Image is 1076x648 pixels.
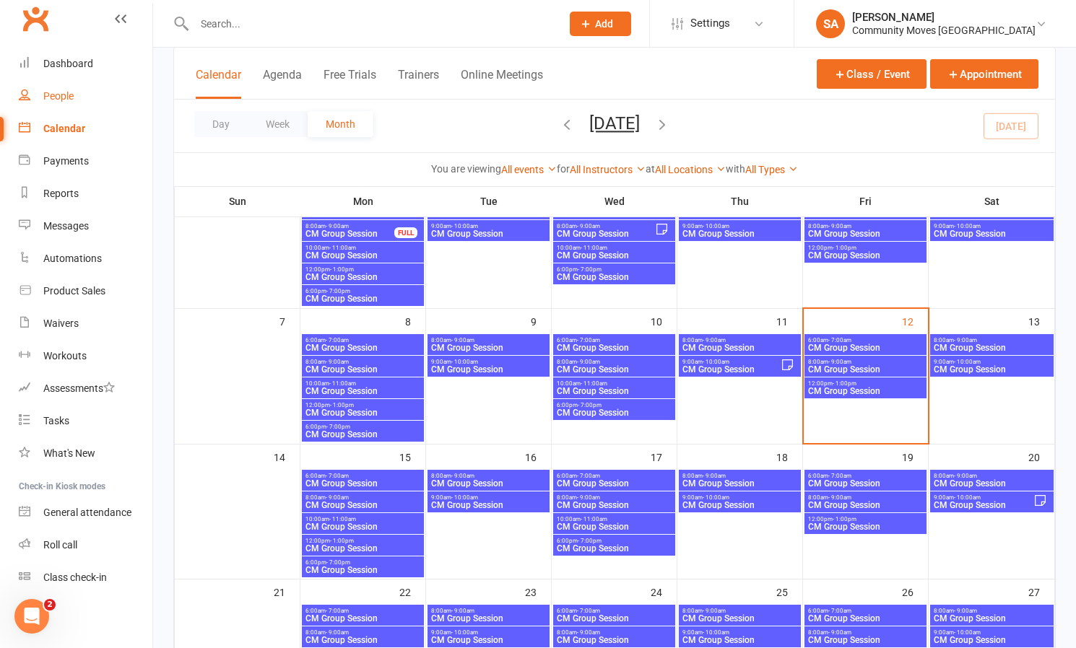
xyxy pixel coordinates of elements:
[682,223,798,229] span: 9:00am
[305,516,421,522] span: 10:00am
[305,430,421,439] span: CM Group Session
[651,309,677,333] div: 10
[828,223,851,229] span: - 9:00am
[43,447,95,459] div: What's New
[451,473,474,479] span: - 9:00am
[933,473,1051,479] span: 8:00am
[726,163,745,175] strong: with
[578,266,602,273] span: - 7:00pm
[305,402,421,408] span: 12:00pm
[828,337,851,343] span: - 7:00am
[305,538,421,544] span: 12:00pm
[557,163,570,175] strong: for
[14,599,49,634] iframe: Intercom live chat
[703,223,729,229] span: - 10:00am
[577,337,600,343] span: - 7:00am
[933,614,1051,623] span: CM Group Session
[807,608,924,614] span: 6:00am
[933,494,1033,501] span: 9:00am
[431,163,501,175] strong: You are viewing
[324,68,376,99] button: Free Trials
[902,579,928,603] div: 26
[581,516,607,522] span: - 11:00am
[682,636,798,644] span: CM Group Session
[930,59,1038,89] button: Appointment
[43,382,115,394] div: Assessments
[578,538,602,544] span: - 7:00pm
[326,424,350,430] span: - 7:00pm
[430,501,547,509] span: CM Group Session
[430,494,547,501] span: 9:00am
[556,387,672,395] span: CM Group Session
[828,473,851,479] span: - 7:00am
[525,445,551,468] div: 16
[552,186,677,216] th: Wed
[807,636,924,644] span: CM Group Session
[190,14,551,34] input: Search...
[807,380,924,387] span: 12:00pm
[430,608,547,614] span: 8:00am
[501,164,557,175] a: All events
[405,309,425,333] div: 8
[807,337,924,343] span: 6:00am
[577,608,600,614] span: - 7:00am
[589,113,640,133] button: [DATE]
[556,501,672,509] span: CM Group Session
[933,636,1051,644] span: CM Group Session
[326,608,349,614] span: - 7:00am
[308,111,373,137] button: Month
[807,359,924,365] span: 8:00am
[43,90,74,102] div: People
[577,494,600,501] span: - 9:00am
[274,579,300,603] div: 21
[305,494,421,501] span: 8:00am
[330,266,354,273] span: - 1:00pm
[326,337,349,343] span: - 7:00am
[248,111,308,137] button: Week
[329,380,356,387] span: - 11:00am
[933,479,1051,488] span: CM Group Session
[19,113,152,145] a: Calendar
[305,294,421,303] span: CM Group Session
[690,7,730,40] span: Settings
[807,245,924,251] span: 12:00pm
[556,273,672,281] span: CM Group Session
[682,365,781,374] span: CM Group Session
[430,229,547,238] span: CM Group Session
[776,579,802,603] div: 25
[305,629,421,636] span: 8:00am
[954,337,977,343] span: - 9:00am
[828,494,851,501] span: - 9:00am
[933,629,1051,636] span: 9:00am
[305,343,421,352] span: CM Group Session
[430,365,547,374] span: CM Group Session
[677,186,803,216] th: Thu
[329,516,356,522] span: - 11:00am
[305,408,421,417] span: CM Group Session
[1028,445,1054,468] div: 20
[305,337,421,343] span: 6:00am
[556,614,672,623] span: CM Group Session
[570,164,646,175] a: All Instructors
[398,68,439,99] button: Trainers
[954,629,981,636] span: - 10:00am
[19,307,152,340] a: Waivers
[394,227,417,238] div: FULL
[651,579,677,603] div: 24
[933,608,1051,614] span: 8:00am
[803,186,929,216] th: Fri
[461,68,543,99] button: Online Meetings
[1028,309,1054,333] div: 13
[807,223,924,229] span: 8:00am
[175,186,300,216] th: Sun
[703,629,729,636] span: - 10:00am
[577,359,600,365] span: - 9:00am
[828,608,851,614] span: - 7:00am
[703,473,726,479] span: - 9:00am
[19,210,152,242] a: Messages
[305,566,421,574] span: CM Group Session
[556,473,672,479] span: 6:00am
[807,501,924,509] span: CM Group Session
[43,318,79,329] div: Waivers
[19,178,152,210] a: Reports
